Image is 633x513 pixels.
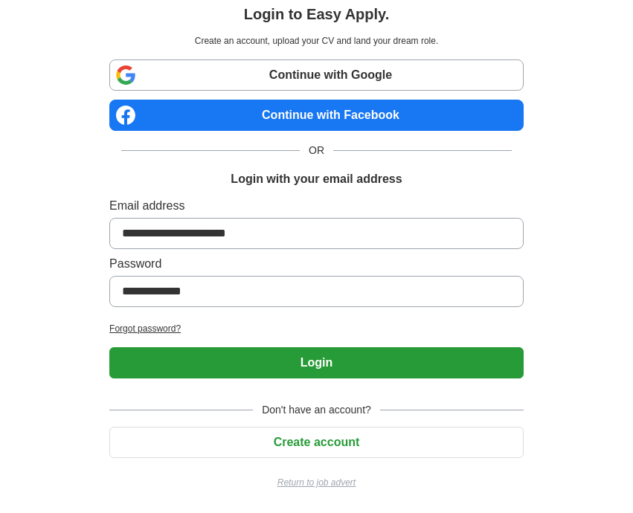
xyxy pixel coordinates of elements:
p: Create an account, upload your CV and land your dream role. [112,34,521,48]
a: Return to job advert [109,476,524,489]
button: Create account [109,427,524,458]
span: OR [300,143,333,158]
label: Password [109,255,524,273]
label: Email address [109,197,524,215]
h1: Login with your email address [231,170,402,188]
a: Create account [109,436,524,448]
a: Continue with Facebook [109,100,524,131]
a: Forgot password? [109,322,524,335]
span: Don't have an account? [253,402,380,418]
button: Login [109,347,524,378]
a: Continue with Google [109,59,524,91]
h1: Login to Easy Apply. [244,3,390,25]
